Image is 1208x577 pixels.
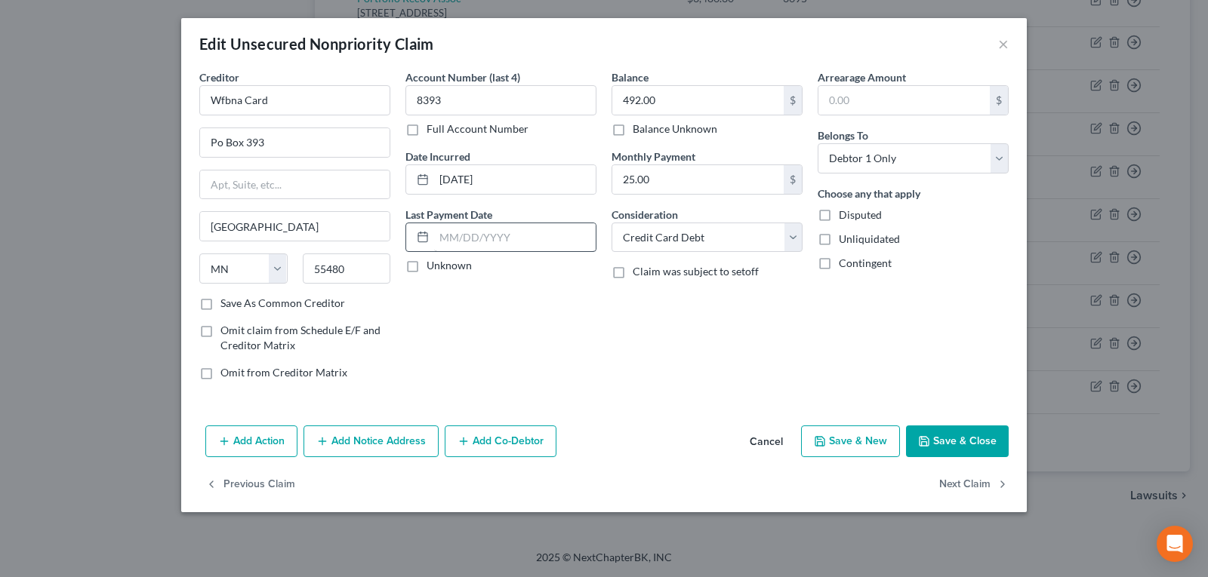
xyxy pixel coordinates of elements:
[818,86,990,115] input: 0.00
[405,85,596,115] input: XXXX
[612,165,784,194] input: 0.00
[445,425,556,457] button: Add Co-Debtor
[427,121,528,137] label: Full Account Number
[633,265,759,278] span: Claim was subject to setoff
[220,296,345,311] label: Save As Common Creditor
[303,253,391,284] input: Enter zip...
[612,86,784,115] input: 0.00
[839,256,892,269] span: Contingent
[200,212,390,241] input: Enter city...
[304,425,439,457] button: Add Notice Address
[434,223,596,252] input: MM/DD/YYYY
[200,170,390,199] input: Apt, Suite, etc...
[839,232,900,245] span: Unliquidated
[1157,526,1193,562] div: Open Intercom Messenger
[205,425,297,457] button: Add Action
[200,128,390,157] input: Enter address...
[220,324,381,351] span: Omit claim from Schedule E/F and Creditor Matrix
[612,69,649,85] label: Balance
[612,207,678,223] label: Consideration
[434,165,596,194] input: MM/DD/YYYY
[205,469,295,501] button: Previous Claim
[784,165,802,194] div: $
[199,85,390,115] input: Search creditor by name...
[990,86,1008,115] div: $
[220,366,347,379] span: Omit from Creditor Matrix
[906,425,1009,457] button: Save & Close
[818,186,920,201] label: Choose any that apply
[818,69,906,85] label: Arrearage Amount
[199,71,239,84] span: Creditor
[839,208,882,221] span: Disputed
[784,86,802,115] div: $
[801,425,900,457] button: Save & New
[405,207,492,223] label: Last Payment Date
[427,258,472,273] label: Unknown
[199,33,434,54] div: Edit Unsecured Nonpriority Claim
[633,121,717,137] label: Balance Unknown
[612,149,695,164] label: Monthly Payment
[939,469,1009,501] button: Next Claim
[405,69,520,85] label: Account Number (last 4)
[818,129,868,142] span: Belongs To
[738,427,795,457] button: Cancel
[998,35,1009,53] button: ×
[405,149,470,164] label: Date Incurred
